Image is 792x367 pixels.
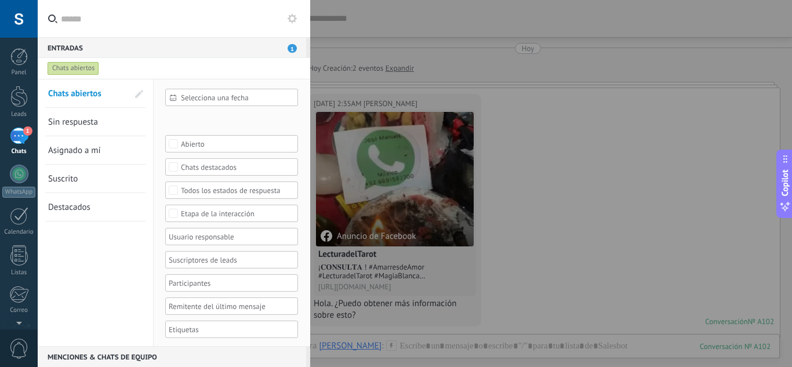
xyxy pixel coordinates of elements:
span: Copilot [779,169,791,196]
span: Asignado a mí [48,145,101,156]
a: Suscrito [48,165,128,192]
li: Asignado a mí [45,136,146,165]
span: 1 [288,44,297,53]
div: Entradas [38,37,306,58]
div: Menciones & Chats de equipo [38,346,306,367]
div: Chats abiertos [48,61,99,75]
a: Asignado a mí [48,136,128,164]
div: Correo [2,307,36,314]
div: Todos los estados de respuesta [181,186,283,195]
span: Chats abiertos [48,88,101,99]
span: Suscrito [48,173,78,184]
div: Calendario [2,228,36,236]
div: Chats destacados [181,163,283,172]
div: Panel [2,69,36,77]
span: 1 [23,126,32,136]
div: Etapa de la interacción [181,209,283,218]
li: Destacados [45,193,146,221]
a: Destacados [48,193,128,221]
span: Destacados [48,202,90,213]
div: Listas [2,269,36,277]
span: Selecciona una fecha [181,93,292,102]
div: Leads [2,111,36,118]
li: Sin respuesta [45,108,146,136]
div: WhatsApp [2,187,35,198]
div: Abierto [181,140,283,148]
div: Chats [2,148,36,155]
span: Sin respuesta [48,117,98,128]
li: Chats abiertos [45,79,146,108]
a: Chats abiertos [48,79,128,107]
a: Sin respuesta [48,108,128,136]
li: Suscrito [45,165,146,193]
